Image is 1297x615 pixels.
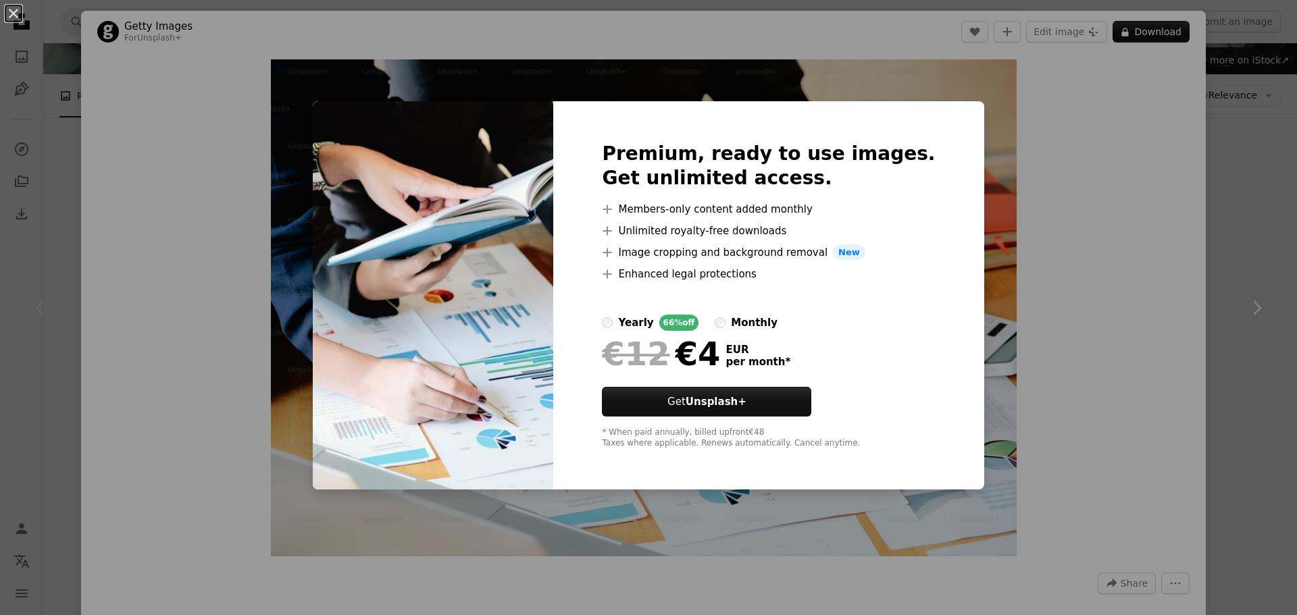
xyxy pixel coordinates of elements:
[618,315,653,331] div: yearly
[313,101,553,490] img: premium_photo-1661431121792-81fa2b971d0f
[731,315,778,331] div: monthly
[715,317,726,328] input: monthly
[602,387,811,417] button: GetUnsplash+
[602,427,935,449] div: * When paid annually, billed upfront €48 Taxes where applicable. Renews automatically. Cancel any...
[602,336,669,371] span: €12
[726,344,790,356] span: EUR
[602,223,935,239] li: Unlimited royalty-free downloads
[833,244,865,261] span: New
[602,244,935,261] li: Image cropping and background removal
[686,396,746,408] strong: Unsplash+
[602,266,935,282] li: Enhanced legal protections
[602,317,613,328] input: yearly66%off
[659,315,699,331] div: 66% off
[602,336,720,371] div: €4
[602,142,935,190] h2: Premium, ready to use images. Get unlimited access.
[726,356,790,368] span: per month *
[602,201,935,217] li: Members-only content added monthly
